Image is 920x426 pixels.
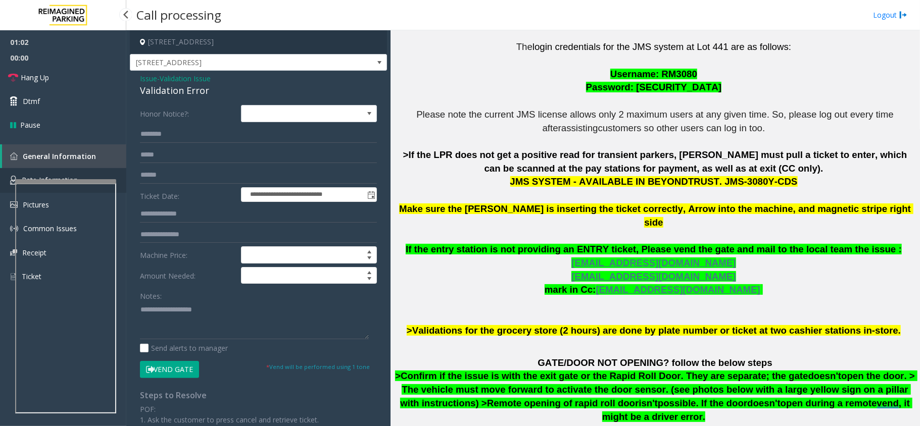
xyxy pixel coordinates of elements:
label: Machine Price: [137,246,238,263]
img: 'icon' [10,152,18,160]
span: Validation Issue [160,73,211,84]
span: JMS SYSTEM - AVAILABLE IN BEYONDTRUST. JMS-3080Y-CDS [510,176,798,187]
span: login credentials for the JMS system at Lot 441 are as follows: [532,41,791,52]
span: , it might be a driver error. [602,398,912,422]
span: open during a remote [781,398,877,408]
span: General Information [23,151,96,161]
span: Pause [20,120,40,130]
span: The [516,41,532,52]
img: 'icon' [10,201,18,208]
h4: [STREET_ADDRESS] [130,30,387,54]
label: Ticket Date: [137,187,238,202]
span: doesn't [808,370,842,381]
span: Make sure the [PERSON_NAME] is inserting the ticket correctly, Arrow into the machine, and magnet... [399,203,913,228]
span: Password: [SECURITY_DATA] [586,82,721,92]
span: vend [877,398,899,409]
button: Vend Gate [140,361,199,378]
span: assisting [561,123,598,133]
small: Vend will be performed using 1 tone [266,363,370,370]
span: [EMAIL_ADDRESS][DOMAIN_NAME] [571,257,736,268]
a: Logout [873,10,907,20]
a: [EMAIL_ADDRESS][DOMAIN_NAME] [571,273,736,281]
span: Increase value [362,268,376,276]
span: mark in Cc: [545,284,596,295]
span: Toggle popup [365,188,376,202]
span: doesn't [747,398,781,408]
span: Issue [140,73,157,84]
img: logout [899,10,907,20]
span: - [157,74,211,83]
span: open the door. > The vehicle must move forward to activate the door sensor. (see photos below wit... [400,370,917,408]
label: Amount Needed: [137,267,238,284]
span: possible. If the door [658,398,747,408]
span: Please note the current JMS license allows only 2 maximum users at any given time. So, please log... [416,109,896,133]
span: Decrease value [362,255,376,263]
span: If the entry station is not providing an ENTRY ticket, Please vend the gate and mail to the local... [406,244,902,254]
span: [EMAIL_ADDRESS][DOMAIN_NAME] [596,284,760,295]
a: [EMAIL_ADDRESS][DOMAIN_NAME] [596,286,760,294]
span: Username: RM3080 [610,69,697,79]
label: Notes: [140,287,162,301]
h3: Call processing [131,3,226,27]
h4: Steps to Resolve [140,391,377,400]
a: [EMAIL_ADDRESS][DOMAIN_NAME] [571,259,736,268]
img: 'icon' [10,176,17,185]
a: General Information [2,144,126,168]
span: Decrease value [362,276,376,284]
span: >If the LPR does not get a positive read for transient parkers, [PERSON_NAME] must pull a ticket ... [403,149,910,174]
span: customers so other users can log in too. [598,123,765,133]
span: >Validations for the grocery store (2 hours) are done by plate number or ticket at two cashier st... [407,325,901,336]
span: Rate Information [22,175,78,185]
img: 'icon' [10,249,17,256]
img: 'icon' [10,225,18,233]
span: [EMAIL_ADDRESS][DOMAIN_NAME] [571,271,736,282]
span: >Confirm if the issue is with the exit gate or the Rapid Roll Door. They are separate; the gate [395,370,808,381]
label: Send alerts to manager [140,343,228,353]
label: Honor Notice?: [137,105,238,122]
span: Increase value [362,247,376,255]
span: isn't [639,398,658,408]
div: Validation Error [140,84,377,97]
span: [STREET_ADDRESS] [130,55,335,71]
span: Dtmf [23,96,40,107]
span: GATE/DOOR NOT OPENING? follow the below steps [538,357,772,368]
img: 'icon' [10,272,17,281]
span: Hang Up [21,72,49,83]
